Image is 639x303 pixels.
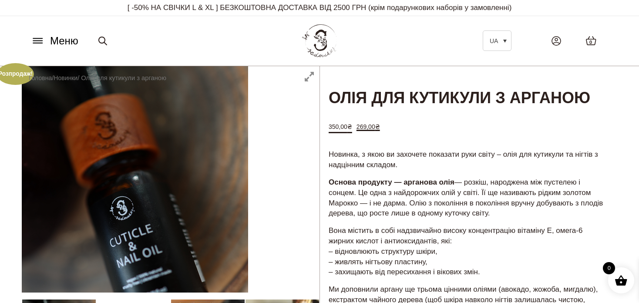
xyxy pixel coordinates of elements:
span: 0 [589,39,592,46]
bdi: 350,00 [329,123,352,130]
a: 0 [577,27,605,54]
a: UA [483,30,511,51]
button: Меню [28,33,81,49]
span: ₴ [347,123,352,130]
span: UA [490,37,498,44]
img: BY SADOVSKIY [302,24,337,57]
a: Новинки [54,74,77,81]
span: ₴ [375,123,380,130]
nav: Breadcrumb [29,73,166,83]
a: Головна [29,74,52,81]
strong: Основа продукту — арганова олія [329,178,454,186]
p: Вона містить в собі надзвичайно високу концентрацію вітаміну E, омега-6 жирних кислот і антиоксид... [329,226,609,277]
p: Новинка, з якою ви захочете показати руки світу – олія для кутикули та нігтів з надцінним складом. [329,149,609,170]
bdi: 269,00 [356,123,380,130]
span: 0 [603,262,615,274]
h1: Олія для кутикули з арганою [320,66,617,109]
p: — розкіш, народжена між пустелею і сонцем. Це одна з найдорожчих олій у світі. Її ще називають рі... [329,177,609,219]
span: Меню [50,33,78,49]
